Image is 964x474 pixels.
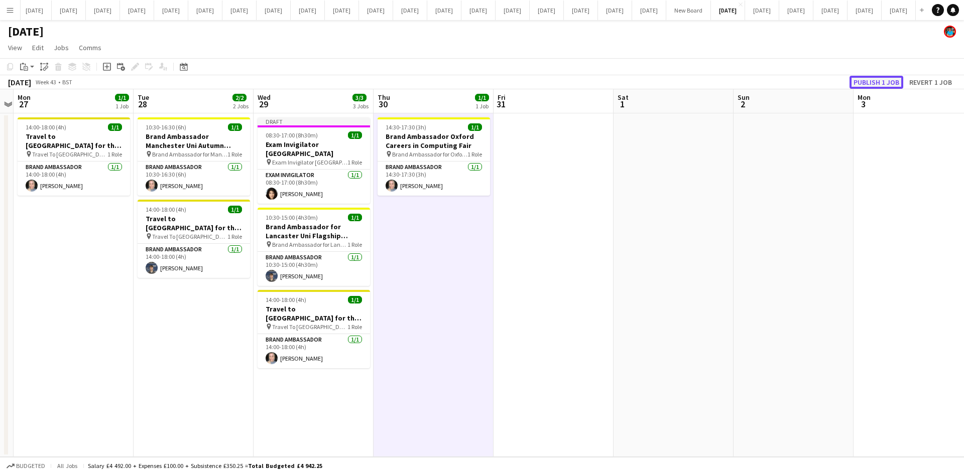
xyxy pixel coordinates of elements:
h3: Travel to [GEOGRAPHIC_DATA] for the Flagship Autumn Careers fair on [DATE] [138,214,250,232]
div: 10:30-16:30 (6h)1/1Brand Ambassador Manchester Uni Autumn Careers Fair Brand Ambassador for Manch... [138,117,250,196]
button: [DATE] [52,1,86,20]
button: [DATE] [564,1,598,20]
span: Wed [258,93,271,102]
span: Travel To [GEOGRAPHIC_DATA] for the Careers in Computing Fair on [DATE] [272,323,347,331]
button: [DATE] [257,1,291,20]
a: Edit [28,41,48,54]
button: [DATE] [711,1,745,20]
span: 28 [136,98,149,110]
span: Tue [138,93,149,102]
h1: [DATE] [8,24,44,39]
app-user-avatar: Oscar Peck [944,26,956,38]
span: 1/1 [348,296,362,303]
button: [DATE] [120,1,154,20]
button: [DATE] [632,1,666,20]
app-card-role: Exam Invigilator1/108:30-17:00 (8h30m)[PERSON_NAME] [258,170,370,204]
span: 1/1 [228,206,242,213]
span: 1/1 [115,94,129,101]
button: [DATE] [745,1,779,20]
button: [DATE] [461,1,496,20]
span: 2/2 [232,94,247,101]
app-job-card: 14:00-18:00 (4h)1/1Travel to [GEOGRAPHIC_DATA] for the Careers in Computing Fair on [DATE] Travel... [258,290,370,368]
span: Fri [498,93,506,102]
button: New Board [666,1,711,20]
span: 3 [856,98,871,110]
app-card-role: Brand Ambassador1/110:30-15:00 (4h30m)[PERSON_NAME] [258,252,370,286]
span: 1 Role [347,241,362,248]
span: Budgeted [16,462,45,469]
h3: Travel to [GEOGRAPHIC_DATA] for the Autumn Careers Fair on [DATE] [18,132,130,150]
button: [DATE] [813,1,848,20]
div: 10:30-15:00 (4h30m)1/1Brand Ambassador for Lancaster Uni Flagship Autumn Careers Fair Brand Ambas... [258,208,370,286]
button: [DATE] [359,1,393,20]
span: 14:00-18:00 (4h) [146,206,186,213]
span: 1/1 [348,214,362,221]
span: 29 [256,98,271,110]
span: Thu [378,93,390,102]
span: 1/1 [108,123,122,131]
h3: Brand Ambassador Oxford Careers in Computing Fair [378,132,490,150]
span: 08:30-17:00 (8h30m) [266,131,318,139]
div: BST [62,78,72,86]
app-card-role: Brand Ambassador1/114:30-17:30 (3h)[PERSON_NAME] [378,162,490,196]
button: [DATE] [496,1,530,20]
button: [DATE] [188,1,222,20]
app-job-card: 14:00-18:00 (4h)1/1Travel to [GEOGRAPHIC_DATA] for the Autumn Careers Fair on [DATE] Travel To [G... [18,117,130,196]
span: 1 [616,98,629,110]
span: 1/1 [348,131,362,139]
button: [DATE] [882,1,916,20]
app-job-card: 14:00-18:00 (4h)1/1Travel to [GEOGRAPHIC_DATA] for the Flagship Autumn Careers fair on [DATE] Tra... [138,200,250,278]
div: 1 Job [475,102,489,110]
div: Salary £4 492.00 + Expenses £100.00 + Subsistence £350.25 = [88,462,322,469]
span: 14:00-18:00 (4h) [26,123,66,131]
app-job-card: Draft08:30-17:00 (8h30m)1/1Exam Invigilator [GEOGRAPHIC_DATA] Exam Invigilator [GEOGRAPHIC_DATA]1... [258,117,370,204]
span: Mon [18,93,31,102]
span: Exam Invigilator [GEOGRAPHIC_DATA] [272,159,347,166]
span: Travel To [GEOGRAPHIC_DATA] for the Autumn Careers Fair on the [DATE] [32,150,107,158]
a: Jobs [50,41,73,54]
span: 10:30-16:30 (6h) [146,123,186,131]
button: Budgeted [5,460,47,471]
app-job-card: 14:30-17:30 (3h)1/1Brand Ambassador Oxford Careers in Computing Fair Brand Ambassador for Oxford ... [378,117,490,196]
span: 2 [736,98,750,110]
span: Week 43 [33,78,58,86]
div: 1 Job [115,102,129,110]
span: 30 [376,98,390,110]
span: Sat [618,93,629,102]
div: Draft [258,117,370,125]
app-card-role: Brand Ambassador1/110:30-16:30 (6h)[PERSON_NAME] [138,162,250,196]
button: [DATE] [779,1,813,20]
button: [DATE] [222,1,257,20]
span: Edit [32,43,44,52]
h3: Travel to [GEOGRAPHIC_DATA] for the Careers in Computing Fair on [DATE] [258,304,370,323]
h3: Brand Ambassador Manchester Uni Autumn Careers Fair [138,132,250,150]
a: Comms [75,41,105,54]
span: Total Budgeted £4 942.25 [248,462,322,469]
button: [DATE] [393,1,427,20]
span: 14:30-17:30 (3h) [386,123,426,131]
button: [DATE] [291,1,325,20]
div: 2 Jobs [233,102,249,110]
button: [DATE] [530,1,564,20]
span: Comms [79,43,101,52]
span: Brand Ambassador for Lancaster Uni Flagship Autumn Careers Fair [272,241,347,248]
span: Brand Ambassador for Oxford Careers in Computing Fair [392,150,467,158]
span: Jobs [54,43,69,52]
span: Sun [738,93,750,102]
button: [DATE] [427,1,461,20]
button: [DATE] [848,1,882,20]
span: All jobs [55,462,79,469]
span: 1 Role [227,233,242,240]
span: Brand Ambassador for Manchester Uni Autumn Careers Fair [152,150,227,158]
span: 31 [496,98,506,110]
span: 1 Role [347,159,362,166]
button: [DATE] [86,1,120,20]
span: 1 Role [107,150,122,158]
span: 1/1 [228,123,242,131]
span: 3/3 [352,94,367,101]
div: 3 Jobs [353,102,369,110]
h3: Exam Invigilator [GEOGRAPHIC_DATA] [258,140,370,158]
